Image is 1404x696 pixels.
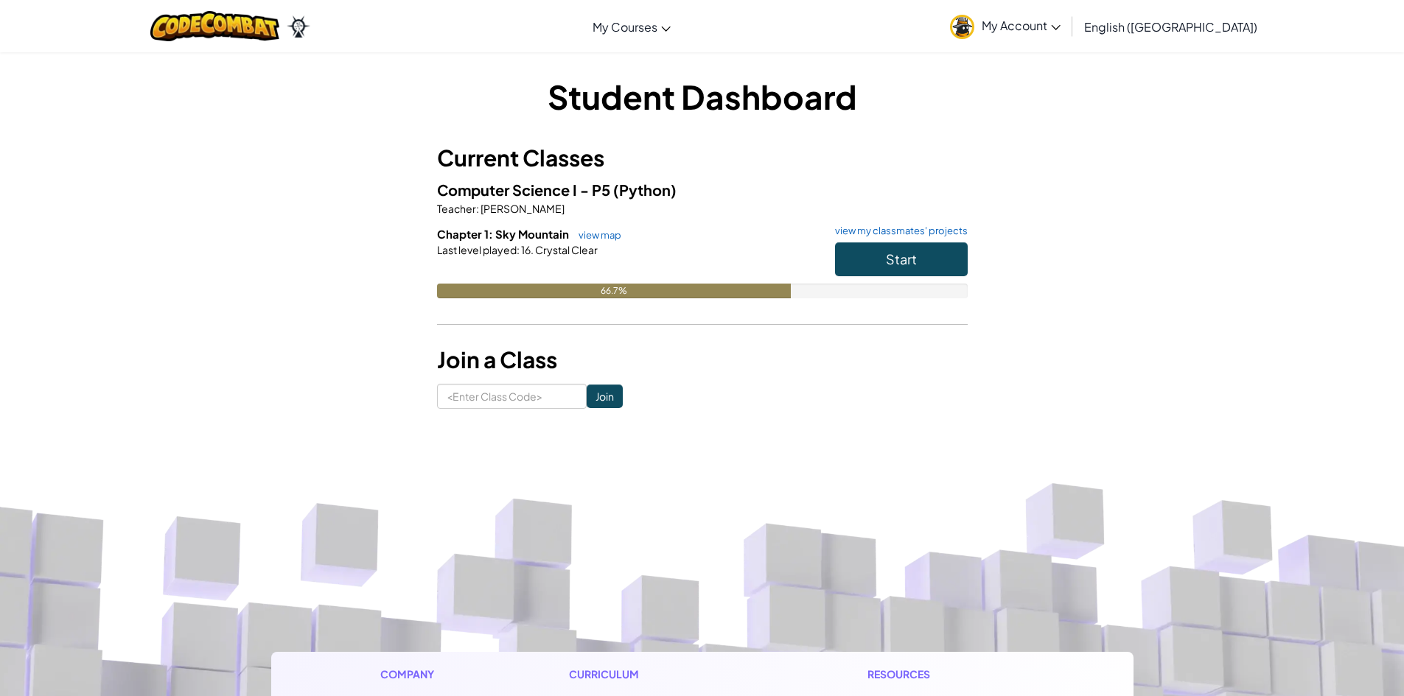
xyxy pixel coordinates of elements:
[437,243,517,256] span: Last level played
[886,250,917,267] span: Start
[437,384,587,409] input: <Enter Class Code>
[479,202,565,215] span: [PERSON_NAME]
[476,202,479,215] span: :
[150,11,279,41] img: CodeCombat logo
[950,15,974,39] img: avatar
[569,667,747,682] h1: Curriculum
[437,227,571,241] span: Chapter 1: Sky Mountain
[437,343,968,376] h3: Join a Class
[585,7,678,46] a: My Courses
[613,180,677,199] span: (Python)
[380,667,449,682] h1: Company
[835,242,968,276] button: Start
[520,243,534,256] span: 16.
[437,141,968,175] h3: Current Classes
[571,229,621,241] a: view map
[593,19,657,35] span: My Courses
[437,284,791,298] div: 66.7%
[437,74,968,119] h1: Student Dashboard
[982,18,1061,33] span: My Account
[287,15,310,38] img: Ozaria
[828,226,968,236] a: view my classmates' projects
[1084,19,1257,35] span: English ([GEOGRAPHIC_DATA])
[943,3,1068,49] a: My Account
[587,384,623,408] input: Join
[1077,7,1265,46] a: English ([GEOGRAPHIC_DATA])
[534,243,598,256] span: Crystal Clear
[517,243,520,256] span: :
[867,667,1024,682] h1: Resources
[437,202,476,215] span: Teacher
[437,180,613,199] span: Computer Science I - P5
